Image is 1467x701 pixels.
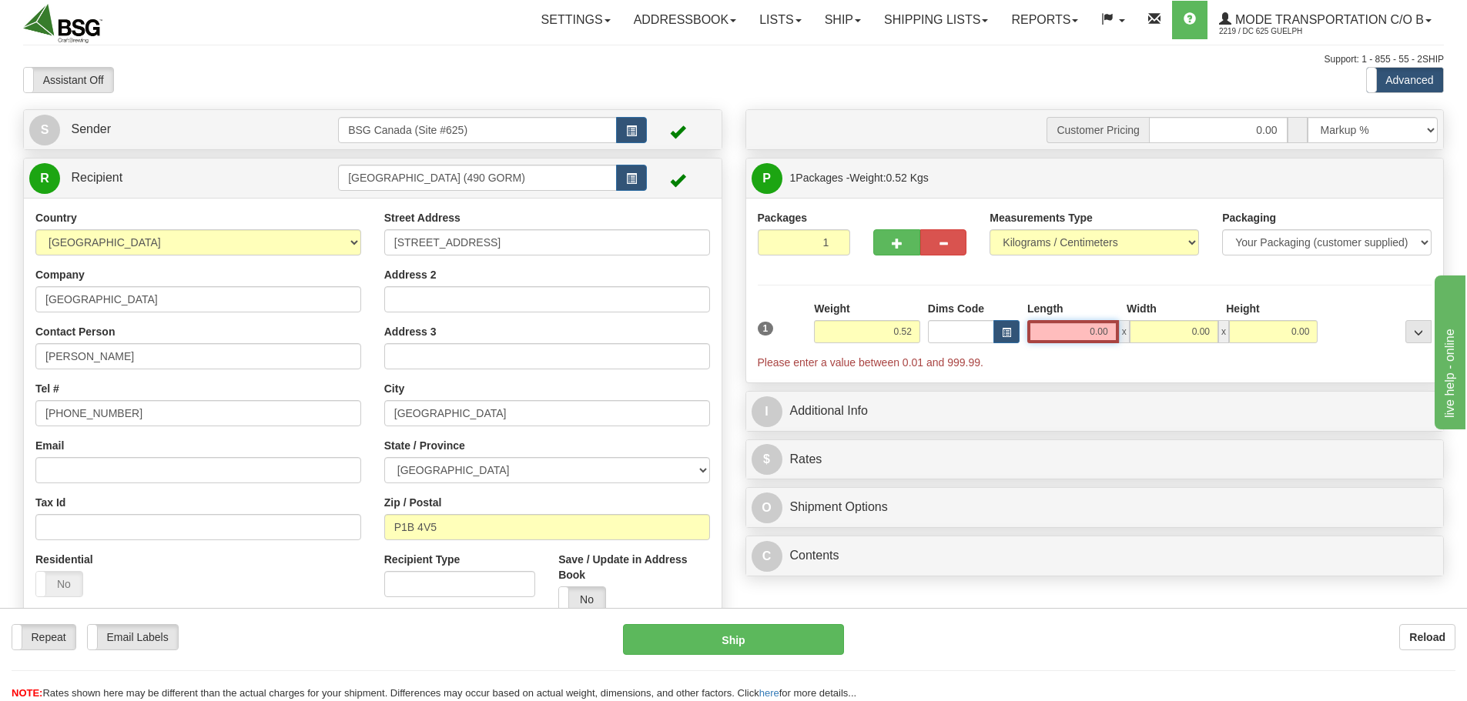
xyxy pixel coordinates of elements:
[752,396,1439,427] a: IAdditional Info
[752,444,782,475] span: $
[1119,320,1130,343] span: x
[35,381,59,396] label: Tel #
[1218,320,1229,343] span: x
[384,381,404,396] label: City
[36,572,82,596] label: No
[88,625,178,649] label: Email Labels
[23,4,102,43] img: logo2219.jpg
[910,172,929,184] span: Kgs
[71,122,111,135] span: Sender
[384,438,465,453] label: State / Province
[752,492,782,523] span: O
[758,322,774,335] span: 1
[12,9,142,28] div: live help - online
[1399,624,1455,650] button: Reload
[35,324,115,339] label: Contact Person
[623,624,844,655] button: Ship
[338,165,617,191] input: Recipient Id
[558,552,709,582] label: Save / Update in Address Book
[29,163,60,194] span: R
[1000,1,1090,39] a: Reports
[1047,117,1148,143] span: Customer Pricing
[530,1,622,39] a: Settings
[752,396,782,427] span: I
[758,356,983,369] span: Please enter a value between 0.01 and 999.99.
[1405,320,1432,343] div: ...
[71,171,122,184] span: Recipient
[748,1,812,39] a: Lists
[1432,272,1465,429] iframe: chat widget
[752,492,1439,523] a: OShipment Options
[12,687,42,699] span: NOTE:
[752,540,1439,572] a: CContents
[12,625,75,649] label: Repeat
[1027,301,1063,316] label: Length
[758,210,808,225] label: Packages
[35,210,77,225] label: Country
[622,1,749,39] a: Addressbook
[384,324,437,339] label: Address 3
[29,115,60,145] span: S
[790,162,929,193] span: Packages -
[990,210,1093,225] label: Measurements Type
[886,172,907,184] span: 0.52
[23,53,1444,66] div: Support: 1 - 855 - 55 - 2SHIP
[29,114,338,145] a: S Sender
[29,162,304,194] a: R Recipient
[790,172,796,184] span: 1
[35,495,65,510] label: Tax Id
[384,495,442,510] label: Zip / Postal
[759,687,779,699] a: here
[338,117,617,143] input: Sender Id
[1127,301,1157,316] label: Width
[24,68,113,92] label: Assistant Off
[35,552,93,567] label: Residential
[849,172,928,184] span: Weight:
[1231,13,1424,26] span: Mode Transportation c/o B
[872,1,1000,39] a: Shipping lists
[813,1,872,39] a: Ship
[384,267,437,282] label: Address 2
[1367,68,1443,92] label: Advanced
[559,587,605,612] label: No
[384,229,710,255] input: Enter a location
[1219,24,1335,39] span: 2219 / DC 625 Guelph
[1226,301,1260,316] label: Height
[752,444,1439,476] a: $Rates
[1222,210,1276,225] label: Packaging
[35,267,85,282] label: Company
[752,162,1439,194] a: P 1Packages -Weight:0.52 Kgs
[384,552,461,567] label: Recipient Type
[1409,631,1445,643] b: Reload
[384,210,461,225] label: Street Address
[35,438,64,453] label: Email
[1207,1,1443,39] a: Mode Transportation c/o B 2219 / DC 625 Guelph
[814,301,849,316] label: Weight
[752,163,782,194] span: P
[928,301,984,316] label: Dims Code
[752,541,782,572] span: C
